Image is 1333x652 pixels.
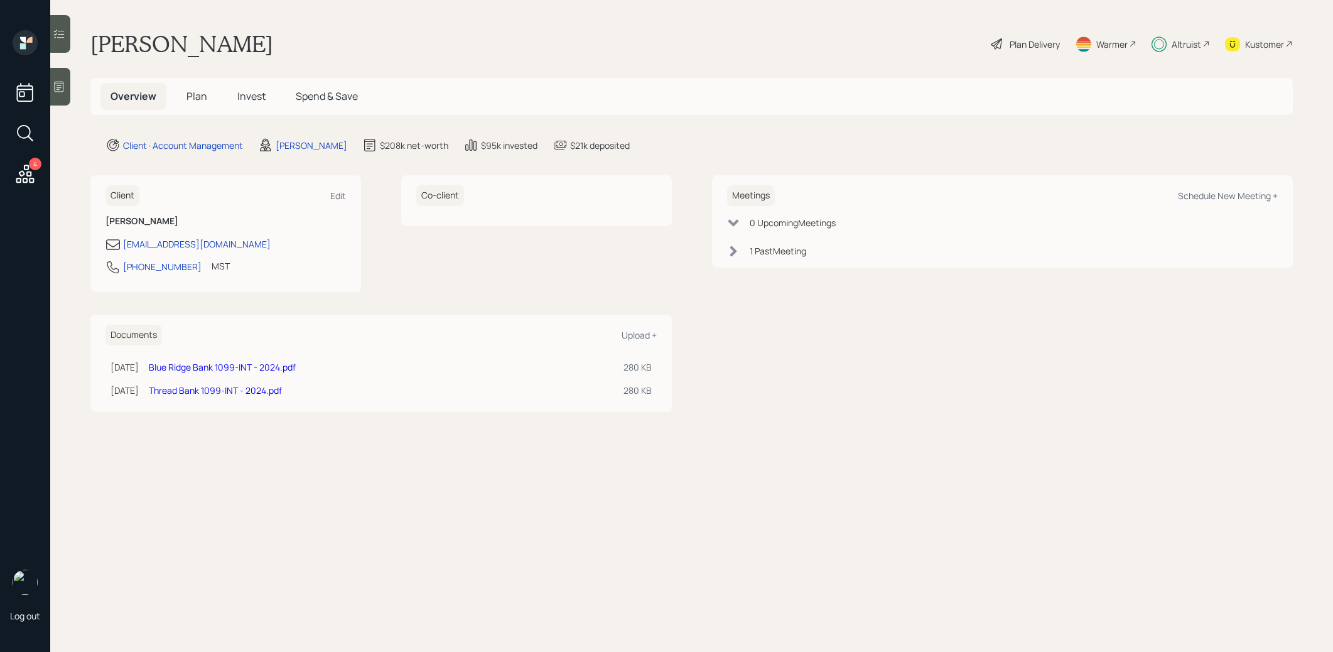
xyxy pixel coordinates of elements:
[296,89,358,103] span: Spend & Save
[237,89,266,103] span: Invest
[29,158,41,170] div: 4
[105,185,139,206] h6: Client
[111,384,139,397] div: [DATE]
[90,30,273,58] h1: [PERSON_NAME]
[105,325,162,345] h6: Documents
[1010,38,1060,51] div: Plan Delivery
[330,190,346,202] div: Edit
[111,361,139,374] div: [DATE]
[481,139,537,152] div: $95k invested
[727,185,775,206] h6: Meetings
[623,384,652,397] div: 280 KB
[570,139,630,152] div: $21k deposited
[111,89,156,103] span: Overview
[622,329,657,341] div: Upload +
[380,139,448,152] div: $208k net-worth
[149,384,282,396] a: Thread Bank 1099-INT - 2024.pdf
[105,216,346,227] h6: [PERSON_NAME]
[123,237,271,251] div: [EMAIL_ADDRESS][DOMAIN_NAME]
[276,139,347,152] div: [PERSON_NAME]
[750,244,806,258] div: 1 Past Meeting
[1096,38,1128,51] div: Warmer
[1172,38,1201,51] div: Altruist
[416,185,464,206] h6: Co-client
[123,139,243,152] div: Client · Account Management
[750,216,836,229] div: 0 Upcoming Meeting s
[623,361,652,374] div: 280 KB
[149,361,296,373] a: Blue Ridge Bank 1099-INT - 2024.pdf
[186,89,207,103] span: Plan
[1178,190,1278,202] div: Schedule New Meeting +
[13,570,38,595] img: treva-nostdahl-headshot.png
[123,260,202,273] div: [PHONE_NUMBER]
[10,610,40,622] div: Log out
[212,259,230,273] div: MST
[1245,38,1284,51] div: Kustomer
